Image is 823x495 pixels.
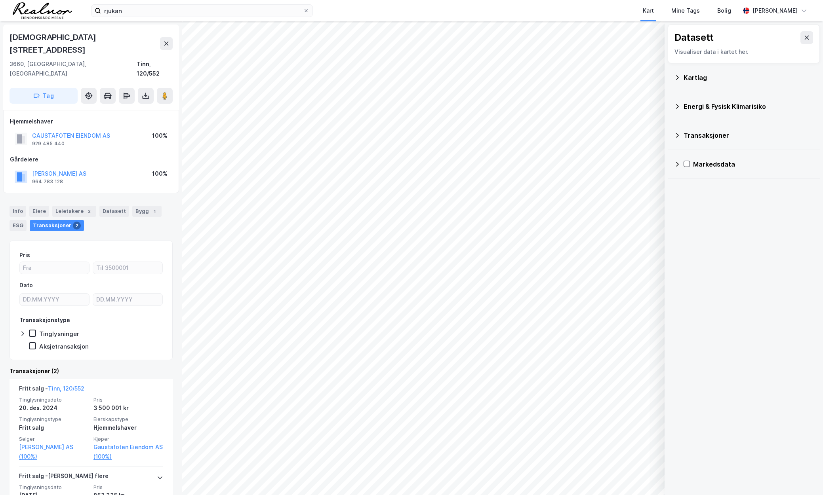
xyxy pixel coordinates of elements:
[10,117,172,126] div: Hjemmelshaver
[93,294,162,305] input: DD.MM.YYYY
[19,484,89,491] span: Tinglysningsdato
[93,436,163,442] span: Kjøper
[674,47,813,57] div: Visualiser data i kartet her.
[20,294,89,305] input: DD.MM.YYYY
[19,315,70,325] div: Transaksjonstype
[151,207,158,215] div: 1
[10,366,173,376] div: Transaksjoner (2)
[19,436,89,442] span: Selger
[48,385,84,392] a: Tinn, 120/552
[10,59,137,78] div: 3660, [GEOGRAPHIC_DATA], [GEOGRAPHIC_DATA]
[643,6,654,15] div: Kart
[693,159,813,169] div: Markedsdata
[19,442,89,461] a: [PERSON_NAME] AS (100%)
[73,222,81,229] div: 2
[19,396,89,403] span: Tinglysningsdato
[684,102,813,111] div: Energi & Fysisk Klimarisiko
[19,471,109,484] div: Fritt salg - [PERSON_NAME] flere
[32,140,65,147] div: 929 485 440
[10,88,78,104] button: Tag
[93,442,163,461] a: Gaustafoten Eiendom AS (100%)
[93,484,163,491] span: Pris
[39,330,79,338] div: Tinglysninger
[19,403,89,413] div: 20. des. 2024
[684,131,813,140] div: Transaksjoner
[132,206,162,217] div: Bygg
[39,343,89,350] div: Aksjetransaksjon
[93,403,163,413] div: 3 500 001 kr
[32,178,63,185] div: 964 783 128
[137,59,173,78] div: Tinn, 120/552
[101,5,303,17] input: Søk på adresse, matrikkel, gårdeiere, leietakere eller personer
[19,281,33,290] div: Dato
[10,206,26,217] div: Info
[152,169,168,178] div: 100%
[19,384,84,396] div: Fritt salg -
[684,73,813,82] div: Kartlag
[93,423,163,432] div: Hjemmelshaver
[52,206,96,217] div: Leietakere
[13,2,72,19] img: realnor-logo.934646d98de889bb5806.png
[93,416,163,423] span: Eierskapstype
[19,416,89,423] span: Tinglysningstype
[93,262,162,274] input: Til 3500001
[19,423,89,432] div: Fritt salg
[717,6,731,15] div: Bolig
[85,207,93,215] div: 2
[19,250,30,260] div: Pris
[10,31,160,56] div: [DEMOGRAPHIC_DATA][STREET_ADDRESS]
[753,6,798,15] div: [PERSON_NAME]
[93,396,163,403] span: Pris
[30,220,84,231] div: Transaksjoner
[674,31,714,44] div: Datasett
[152,131,168,140] div: 100%
[10,155,172,164] div: Gårdeiere
[29,206,49,217] div: Eiere
[671,6,700,15] div: Mine Tags
[99,206,129,217] div: Datasett
[783,457,823,495] iframe: Chat Widget
[783,457,823,495] div: Kontrollprogram for chat
[10,220,27,231] div: ESG
[20,262,89,274] input: Fra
